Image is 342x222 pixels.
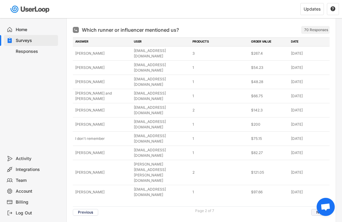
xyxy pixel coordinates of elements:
div: 1 [192,79,247,85]
button: Previous [73,209,98,216]
div: [DATE] [291,122,327,127]
div: [DATE] [291,108,327,113]
div: [EMAIL_ADDRESS][DOMAIN_NAME] [134,105,189,116]
a: Open chat [317,198,335,216]
div: 1 [192,189,247,195]
div: DATE [291,39,327,45]
div: [PERSON_NAME] [75,170,130,175]
div: Log Out [16,210,56,216]
button: Next [311,209,330,216]
img: userloop-logo-01.svg [9,3,52,15]
div: 1 [192,93,247,99]
div: [DATE] [291,65,327,70]
div: [PERSON_NAME] [75,65,130,70]
div: Page 2 of 7 [195,209,214,213]
div: [EMAIL_ADDRESS][DOMAIN_NAME] [134,62,189,73]
img: Open Ended [74,28,78,32]
div: $142.3 [251,108,287,113]
div: [DATE] [291,79,327,85]
div: Account [16,188,56,194]
div: $54.23 [251,65,287,70]
div: 1 [192,150,247,156]
div: Home [16,27,56,33]
div: [DATE] [291,189,327,195]
div: Integrations [16,167,56,172]
text:  [331,6,335,11]
div: ORDER VALUE [251,39,287,45]
div: 2 [192,170,247,175]
div: Which runner or influencer mentioned us? [82,26,179,34]
div: [PERSON_NAME] [75,108,130,113]
div: PRODUCTS [192,39,247,45]
div: Responses [16,49,56,54]
div: [DATE] [291,51,327,56]
div: Surveys [16,38,56,43]
div: [DATE] [291,150,327,156]
div: 2 [192,108,247,113]
div: $66.75 [251,93,287,99]
div: [PERSON_NAME] and [PERSON_NAME] [75,91,130,101]
div: [EMAIL_ADDRESS][DOMAIN_NAME] [134,147,189,158]
div: $75.15 [251,136,287,141]
div: [EMAIL_ADDRESS][DOMAIN_NAME] [134,119,189,130]
div: [PERSON_NAME][EMAIL_ADDRESS][PERSON_NAME][DOMAIN_NAME] [134,162,189,183]
div: [DATE] [291,93,327,99]
div: I don't remember [75,136,130,141]
div: $97.66 [251,189,287,195]
div: [EMAIL_ADDRESS][DOMAIN_NAME] [134,133,189,144]
div: [EMAIL_ADDRESS][DOMAIN_NAME] [134,91,189,101]
div: $121.05 [251,170,287,175]
div: [PERSON_NAME] [75,51,130,56]
div: Team [16,178,56,183]
div: 70 Responses [304,27,328,32]
button:  [330,6,336,12]
div: 3 [192,51,247,56]
div: $267.4 [251,51,287,56]
div: 1 [192,122,247,127]
div: Activity [16,156,56,162]
div: [EMAIL_ADDRESS][DOMAIN_NAME] [134,76,189,87]
div: [EMAIL_ADDRESS][DOMAIN_NAME] [134,48,189,59]
div: [DATE] [291,136,327,141]
div: [DATE] [291,170,327,175]
div: [EMAIL_ADDRESS][DOMAIN_NAME] [134,187,189,198]
div: Updates [304,7,321,11]
div: ANSWER [75,39,130,45]
div: $82.27 [251,150,287,156]
div: Billing [16,199,56,205]
div: $200 [251,122,287,127]
div: [PERSON_NAME] [75,150,130,156]
div: 1 [192,65,247,70]
div: [PERSON_NAME] [75,189,130,195]
div: $48.28 [251,79,287,85]
div: USER [134,39,189,45]
div: [PERSON_NAME] [75,122,130,127]
div: 1 [192,136,247,141]
div: [PERSON_NAME] [75,79,130,85]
